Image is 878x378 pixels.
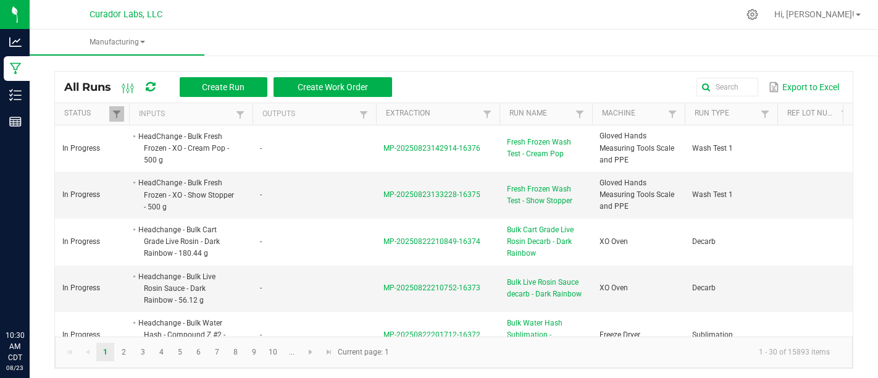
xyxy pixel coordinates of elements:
a: Page 10 [264,343,282,361]
td: - [253,125,376,172]
span: Decarb [692,237,716,246]
p: 10:30 AM CDT [6,330,24,363]
a: Manufacturing [30,30,204,56]
a: Run NameSortable [509,109,572,119]
a: Filter [109,106,124,122]
a: Page 1 [96,343,114,361]
kendo-pager-info: 1 - 30 of 15893 items [396,342,840,363]
span: In Progress [62,190,100,199]
li: Headchange - Bulk Live Rosin Sauce - Dark Rainbow - 56.12 g [136,271,234,307]
kendo-pager: Current page: 1 [55,337,853,368]
span: Go to the last page [324,347,334,357]
a: Filter [480,106,495,122]
li: Headchange - Bulk Cart Grade Live Rosin - Dark Rainbow - 180.44 g [136,224,234,260]
span: Decarb [692,283,716,292]
td: - [253,172,376,219]
a: Go to the last page [320,343,338,361]
a: Page 4 [153,343,170,361]
li: HeadChange - Bulk Fresh Frozen - XO - Cream Pop - 500 g [136,130,234,167]
span: Sublimation [692,330,733,339]
span: Fresh Frozen Wash Test - Show Stopper [507,183,585,207]
span: Go to the next page [306,347,316,357]
a: Ref Lot NumberSortable [787,109,837,119]
a: Page 2 [115,343,133,361]
th: Inputs [129,103,253,125]
a: Page 7 [208,343,226,361]
span: MP-20250823142914-16376 [383,144,480,153]
span: MP-20250822201712-16372 [383,330,480,339]
a: Page 11 [283,343,301,361]
span: Wash Test 1 [692,190,733,199]
span: XO Oven [600,237,628,246]
iframe: Resource center [12,279,49,316]
span: Curador Labs, LLC [90,9,162,20]
a: ExtractionSortable [386,109,479,119]
span: Hi, [PERSON_NAME]! [774,9,855,19]
a: Filter [665,106,680,122]
span: In Progress [62,283,100,292]
span: In Progress [62,330,100,339]
a: Run TypeSortable [695,109,757,119]
a: Filter [356,107,371,122]
a: StatusSortable [64,109,109,119]
a: Filter [758,106,772,122]
button: Export to Excel [766,77,842,98]
span: Wash Test 1 [692,144,733,153]
span: Bulk Water Hash Sublimation - Compound Z #2 [507,317,585,353]
th: Outputs [253,103,376,125]
td: - [253,312,376,359]
span: MP-20250822210752-16373 [383,283,480,292]
a: Go to the next page [302,343,320,361]
li: Headchange - Bulk Water Hash - Compound Z #2 - 3697.7 g [136,317,234,353]
button: Create Work Order [274,77,392,97]
inline-svg: Manufacturing [9,62,22,75]
a: Filter [838,106,853,122]
a: MachineSortable [602,109,664,119]
span: MP-20250822210849-16374 [383,237,480,246]
span: In Progress [62,237,100,246]
span: Freeze Dryer [600,330,640,339]
a: Page 3 [134,343,152,361]
input: Search [696,78,758,96]
a: Page 9 [245,343,263,361]
span: Bulk Cart Grade Live Rosin Decarb - Dark Rainbow [507,224,585,260]
span: Fresh Frozen Wash Test - Cream Pop [507,136,585,160]
span: Manufacturing [30,37,204,48]
span: Gloved Hands Measuring Tools Scale and PPE [600,178,674,211]
li: HeadChange - Bulk Fresh Frozen - XO - Show Stopper - 500 g [136,177,234,213]
button: Create Run [180,77,267,97]
td: - [253,219,376,266]
inline-svg: Reports [9,115,22,128]
span: MP-20250823133228-16375 [383,190,480,199]
span: Create Run [202,82,245,92]
span: Bulk Live Rosin Sauce decarb - Dark Rainbow [507,277,585,300]
inline-svg: Inventory [9,89,22,101]
td: - [253,266,376,313]
a: Page 5 [171,343,189,361]
span: In Progress [62,144,100,153]
div: All Runs [64,77,401,98]
a: Page 6 [190,343,207,361]
div: Manage settings [745,9,760,20]
inline-svg: Analytics [9,36,22,48]
a: Page 8 [227,343,245,361]
span: Gloved Hands Measuring Tools Scale and PPE [600,132,674,164]
span: XO Oven [600,283,628,292]
span: Create Work Order [298,82,368,92]
p: 08/23 [6,363,24,372]
a: Filter [572,106,587,122]
a: Filter [233,107,248,122]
